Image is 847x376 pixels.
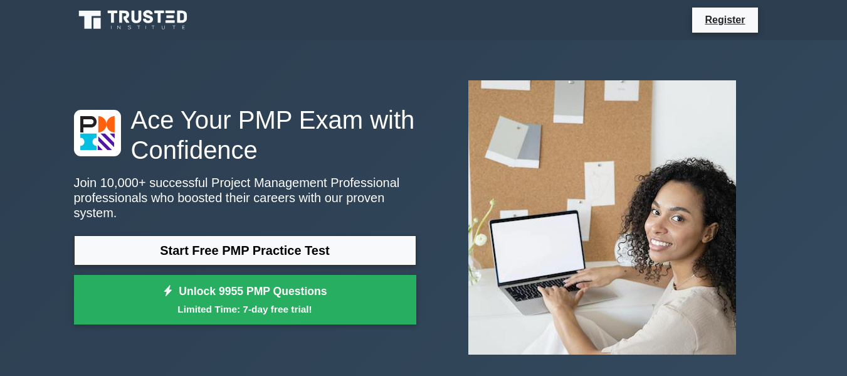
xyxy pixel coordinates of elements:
[697,12,752,28] a: Register
[74,275,416,325] a: Unlock 9955 PMP QuestionsLimited Time: 7-day free trial!
[90,302,401,316] small: Limited Time: 7-day free trial!
[74,175,416,220] p: Join 10,000+ successful Project Management Professional professionals who boosted their careers w...
[74,235,416,266] a: Start Free PMP Practice Test
[74,105,416,165] h1: Ace Your PMP Exam with Confidence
